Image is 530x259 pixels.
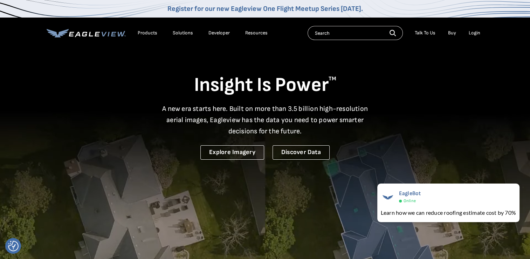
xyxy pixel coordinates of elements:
[47,73,484,98] h1: Insight Is Power
[173,30,193,36] div: Solutions
[415,30,435,36] div: Talk To Us
[200,145,264,160] a: Explore Imagery
[8,241,19,251] img: Revisit consent button
[469,30,480,36] div: Login
[381,190,395,204] img: EagleBot
[245,30,268,36] div: Resources
[404,198,416,204] span: Online
[399,190,421,197] span: EagleBot
[273,145,330,160] a: Discover Data
[448,30,456,36] a: Buy
[138,30,157,36] div: Products
[167,5,363,13] a: Register for our new Eagleview One Flight Meetup Series [DATE].
[8,241,19,251] button: Consent Preferences
[329,75,336,82] sup: TM
[158,103,372,137] p: A new era starts here. Built on more than 3.5 billion high-resolution aerial images, Eagleview ha...
[381,208,516,217] div: Learn how we can reduce roofing estimate cost by 70%
[208,30,230,36] a: Developer
[308,26,403,40] input: Search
